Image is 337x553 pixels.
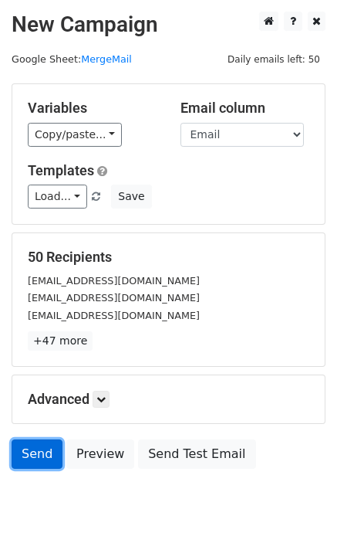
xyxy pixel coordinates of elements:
span: Daily emails left: 50 [222,51,325,68]
button: Save [111,185,151,209]
h5: Email column [180,100,310,117]
a: Load... [28,185,87,209]
a: +47 more [28,331,93,351]
h5: Advanced [28,391,309,408]
a: Daily emails left: 50 [222,53,325,65]
small: [EMAIL_ADDRESS][DOMAIN_NAME] [28,310,200,321]
iframe: Chat Widget [260,479,337,553]
small: [EMAIL_ADDRESS][DOMAIN_NAME] [28,292,200,304]
a: Preview [66,439,134,469]
a: Send [12,439,62,469]
small: [EMAIL_ADDRESS][DOMAIN_NAME] [28,275,200,287]
small: Google Sheet: [12,53,132,65]
a: Copy/paste... [28,123,122,147]
h5: 50 Recipients [28,249,309,266]
a: Templates [28,162,94,178]
a: MergeMail [81,53,132,65]
h5: Variables [28,100,157,117]
h2: New Campaign [12,12,325,38]
a: Send Test Email [138,439,255,469]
